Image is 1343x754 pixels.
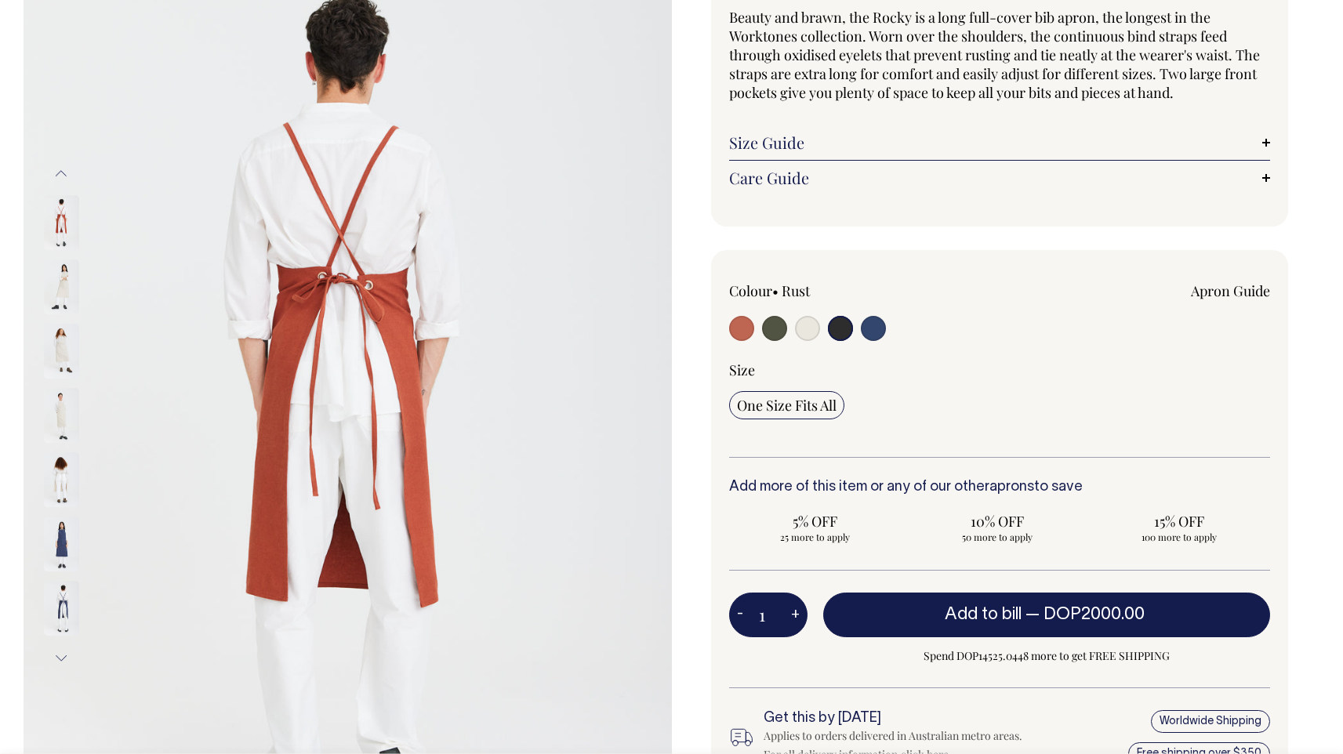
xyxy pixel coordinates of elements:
div: Size [729,361,1271,379]
img: natural [44,260,79,315]
img: indigo [44,582,79,636]
img: natural [44,324,79,379]
span: 100 more to apply [1101,531,1258,543]
span: One Size Fits All [737,396,837,415]
div: Colour [729,281,946,300]
button: - [729,600,751,631]
button: + [783,600,808,631]
input: One Size Fits All [729,391,844,419]
input: 5% OFF 25 more to apply [729,507,902,548]
span: 25 more to apply [737,531,894,543]
span: Beauty and brawn, the Rocky is a long full-cover bib apron, the longest in the Worktones collecti... [729,8,1260,102]
label: Rust [782,281,810,300]
span: — [1025,607,1149,622]
span: DOP2000.00 [1044,607,1145,622]
a: Size Guide [729,133,1271,152]
a: Care Guide [729,169,1271,187]
span: 50 more to apply [919,531,1076,543]
span: 10% OFF [919,512,1076,531]
input: 15% OFF 100 more to apply [1093,507,1265,548]
button: Add to bill —DOP2000.00 [823,593,1271,636]
input: 10% OFF 50 more to apply [911,507,1083,548]
img: rust [44,196,79,251]
img: indigo [44,517,79,572]
a: aprons [989,480,1034,494]
button: Next [49,641,73,676]
button: Previous [49,156,73,191]
span: • [772,281,779,300]
img: natural [44,453,79,508]
h6: Get this by [DATE] [764,711,1025,727]
span: Add to bill [945,607,1022,622]
img: natural [44,389,79,444]
h6: Add more of this item or any of our other to save [729,480,1271,495]
span: 15% OFF [1101,512,1258,531]
a: Apron Guide [1191,281,1270,300]
span: 5% OFF [737,512,894,531]
span: Spend DOP14525.0448 more to get FREE SHIPPING [823,647,1271,665]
